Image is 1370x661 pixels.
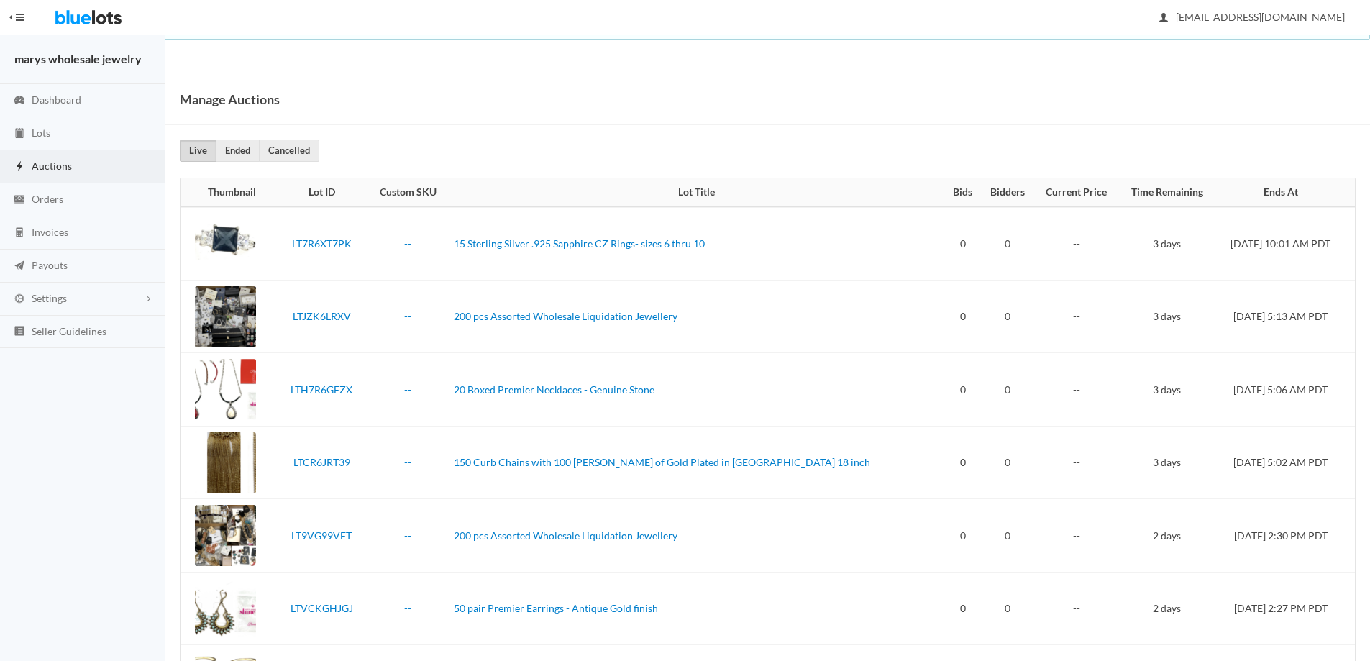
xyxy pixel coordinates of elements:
[404,529,411,542] a: --
[945,178,981,207] th: Bids
[12,325,27,339] ion-icon: list box
[1118,426,1215,499] td: 3 days
[945,207,981,281] td: 0
[32,325,106,337] span: Seller Guidelines
[404,383,411,396] a: --
[1156,12,1171,25] ion-icon: person
[1215,280,1355,353] td: [DATE] 5:13 AM PDT
[454,310,677,322] a: 200 pcs Assorted Wholesale Liquidation Jewellery
[32,94,81,106] span: Dashboard
[448,178,945,207] th: Lot Title
[981,178,1034,207] th: Bidders
[291,529,352,542] a: LT9VG99VFT
[981,280,1034,353] td: 0
[1118,178,1215,207] th: Time Remaining
[454,602,658,614] a: 50 pair Premier Earrings - Antique Gold finish
[1215,426,1355,499] td: [DATE] 5:02 AM PDT
[1215,499,1355,573] td: [DATE] 2:30 PM PDT
[1034,207,1118,281] td: --
[32,193,63,205] span: Orders
[1215,572,1355,645] td: [DATE] 2:27 PM PDT
[32,292,67,304] span: Settings
[12,293,27,306] ion-icon: cog
[1034,178,1118,207] th: Current Price
[12,227,27,240] ion-icon: calculator
[291,602,353,614] a: LTVCKGHJGJ
[981,572,1034,645] td: 0
[945,426,981,499] td: 0
[292,237,352,250] a: LT7R6XT7PK
[1034,426,1118,499] td: --
[293,456,350,468] a: LTCR6JRT39
[454,456,870,468] a: 150 Curb Chains with 100 [PERSON_NAME] of Gold Plated in [GEOGRAPHIC_DATA] 18 inch
[1215,353,1355,427] td: [DATE] 5:06 AM PDT
[1118,572,1215,645] td: 2 days
[293,310,351,322] a: LTJZK6LRXV
[368,178,447,207] th: Custom SKU
[1160,11,1345,23] span: [EMAIL_ADDRESS][DOMAIN_NAME]
[945,499,981,573] td: 0
[404,602,411,614] a: --
[454,237,705,250] a: 15 Sterling Silver .925 Sapphire CZ Rings- sizes 6 thru 10
[32,127,50,139] span: Lots
[1118,353,1215,427] td: 3 days
[14,52,142,65] strong: marys wholesale jewelry
[1118,499,1215,573] td: 2 days
[1034,572,1118,645] td: --
[945,572,981,645] td: 0
[945,280,981,353] td: 0
[981,499,1034,573] td: 0
[32,160,72,172] span: Auctions
[454,383,654,396] a: 20 Boxed Premier Necklaces - Genuine Stone
[404,456,411,468] a: --
[1034,280,1118,353] td: --
[981,353,1034,427] td: 0
[291,383,352,396] a: LTH7R6GFZX
[32,226,68,238] span: Invoices
[454,529,677,542] a: 200 pcs Assorted Wholesale Liquidation Jewellery
[1215,207,1355,281] td: [DATE] 10:01 AM PDT
[1118,207,1215,281] td: 3 days
[259,140,319,162] a: Cancelled
[12,193,27,207] ion-icon: cash
[1118,280,1215,353] td: 3 days
[275,178,368,207] th: Lot ID
[12,160,27,174] ion-icon: flash
[981,426,1034,499] td: 0
[32,259,68,271] span: Payouts
[12,94,27,108] ion-icon: speedometer
[216,140,260,162] a: Ended
[180,88,280,110] h1: Manage Auctions
[981,207,1034,281] td: 0
[404,310,411,322] a: --
[404,237,411,250] a: --
[181,178,275,207] th: Thumbnail
[12,127,27,141] ion-icon: clipboard
[180,140,216,162] a: Live
[1034,499,1118,573] td: --
[1215,178,1355,207] th: Ends At
[945,353,981,427] td: 0
[1034,353,1118,427] td: --
[12,260,27,273] ion-icon: paper plane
